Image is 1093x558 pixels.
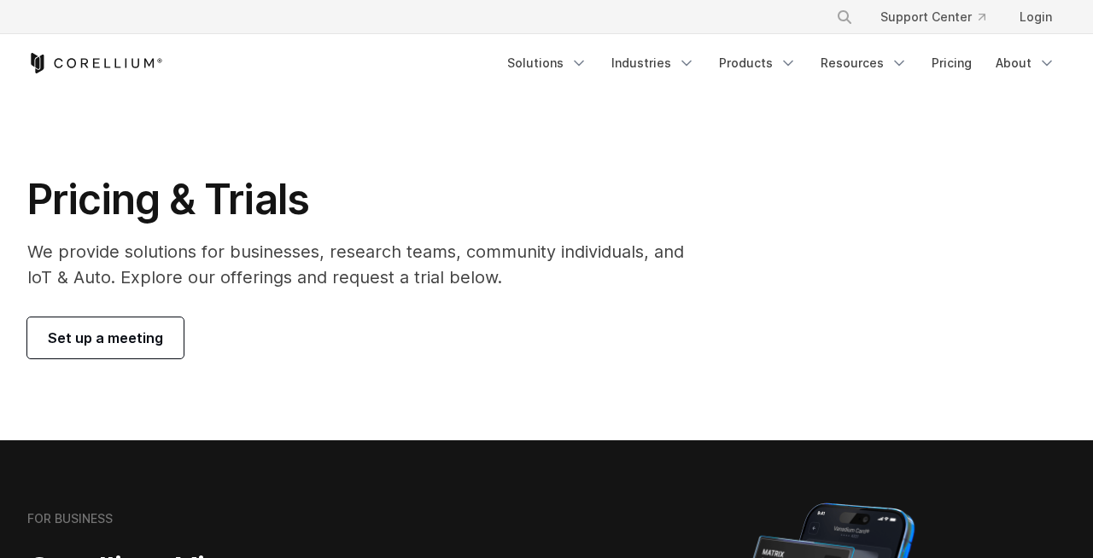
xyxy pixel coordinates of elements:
[48,328,163,348] span: Set up a meeting
[829,2,860,32] button: Search
[1006,2,1066,32] a: Login
[27,511,113,526] h6: FOR BUSINESS
[27,239,708,290] p: We provide solutions for businesses, research teams, community individuals, and IoT & Auto. Explo...
[815,2,1066,32] div: Navigation Menu
[867,2,999,32] a: Support Center
[601,48,705,78] a: Industries
[985,48,1066,78] a: About
[27,317,184,358] a: Set up a meeting
[27,174,708,225] h1: Pricing & Trials
[497,48,598,78] a: Solutions
[709,48,807,78] a: Products
[810,48,918,78] a: Resources
[497,48,1066,78] div: Navigation Menu
[921,48,982,78] a: Pricing
[27,53,163,73] a: Corellium Home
